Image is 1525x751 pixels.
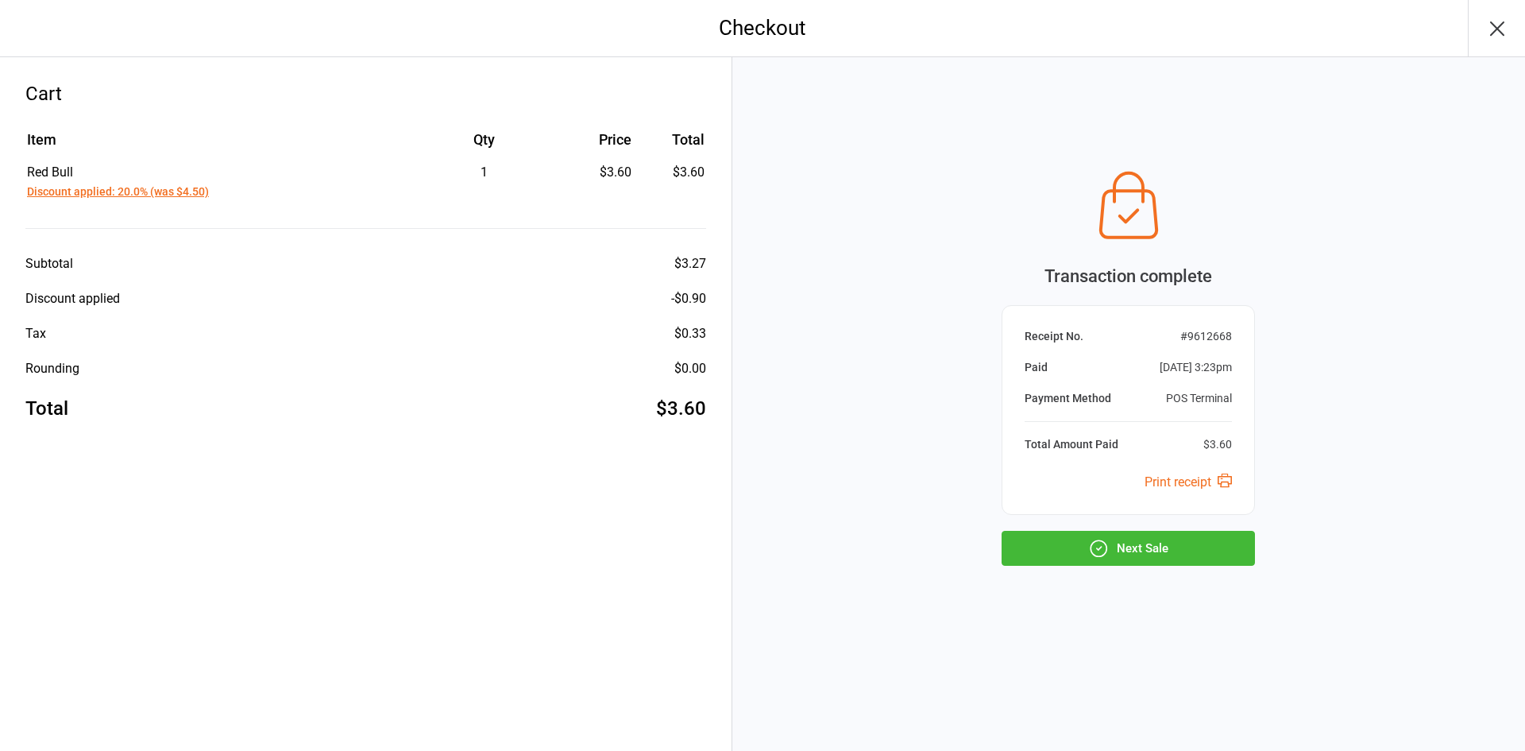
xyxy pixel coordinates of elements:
[674,324,706,343] div: $0.33
[1002,531,1255,566] button: Next Sale
[25,324,46,343] div: Tax
[1025,390,1111,407] div: Payment Method
[671,289,706,308] div: - $0.90
[1203,436,1232,453] div: $3.60
[27,184,209,200] button: Discount applied: 20.0% (was $4.50)
[638,129,705,161] th: Total
[27,165,73,180] span: Red Bull
[1145,474,1232,490] a: Print receipt
[1025,359,1048,376] div: Paid
[1180,328,1232,345] div: # 9612668
[674,254,706,273] div: $3.27
[656,394,706,423] div: $3.60
[25,394,68,423] div: Total
[27,129,410,161] th: Item
[1166,390,1232,407] div: POS Terminal
[559,163,631,182] div: $3.60
[25,359,79,378] div: Rounding
[674,359,706,378] div: $0.00
[1025,436,1118,453] div: Total Amount Paid
[559,129,631,150] div: Price
[1025,328,1083,345] div: Receipt No.
[25,254,73,273] div: Subtotal
[25,289,120,308] div: Discount applied
[638,163,705,201] td: $3.60
[411,163,558,182] div: 1
[411,129,558,161] th: Qty
[25,79,706,108] div: Cart
[1002,263,1255,289] div: Transaction complete
[1160,359,1232,376] div: [DATE] 3:23pm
